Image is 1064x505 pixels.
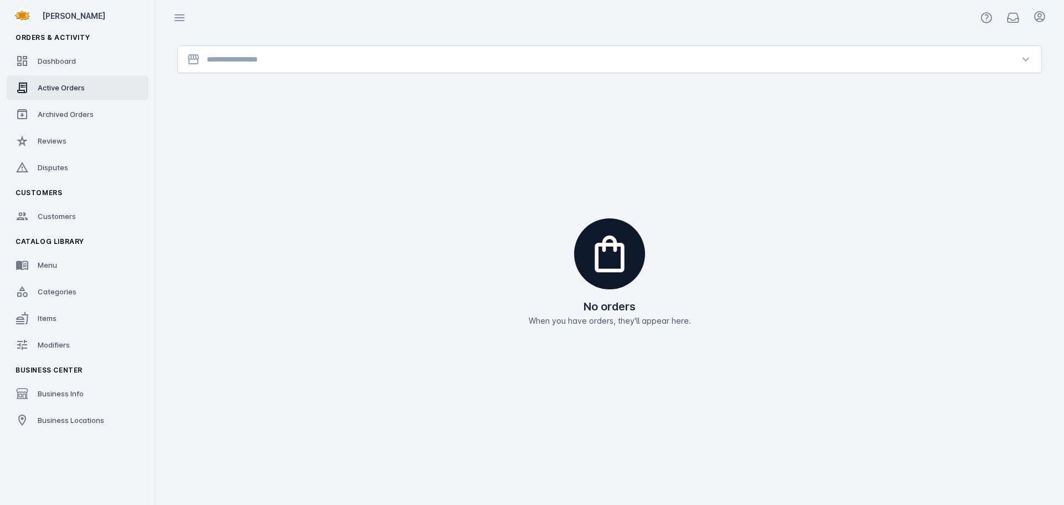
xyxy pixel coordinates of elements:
[38,163,68,172] span: Disputes
[7,333,149,357] a: Modifiers
[38,212,76,221] span: Customers
[7,155,149,180] a: Disputes
[38,416,104,425] span: Business Locations
[38,261,57,269] span: Menu
[38,110,94,119] span: Archived Orders
[7,408,149,432] a: Business Locations
[38,340,70,349] span: Modifiers
[38,57,76,65] span: Dashboard
[38,83,85,92] span: Active Orders
[38,389,84,398] span: Business Info
[7,279,149,304] a: Categories
[38,136,66,145] span: Reviews
[7,129,149,153] a: Reviews
[7,102,149,126] a: Archived Orders
[16,188,62,197] span: Customers
[16,366,83,374] span: Business Center
[7,49,149,73] a: Dashboard
[207,53,1012,66] input: Location
[7,253,149,277] a: Menu
[38,287,76,296] span: Categories
[16,33,90,42] span: Orders & Activity
[16,237,84,246] span: Catalog Library
[38,314,57,323] span: Items
[7,75,149,100] a: Active Orders
[7,306,149,330] a: Items
[584,298,636,315] h2: No orders
[7,204,149,228] a: Customers
[529,315,691,327] p: When you have orders, they'll appear here.
[42,10,144,22] div: [PERSON_NAME]
[7,381,149,406] a: Business Info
